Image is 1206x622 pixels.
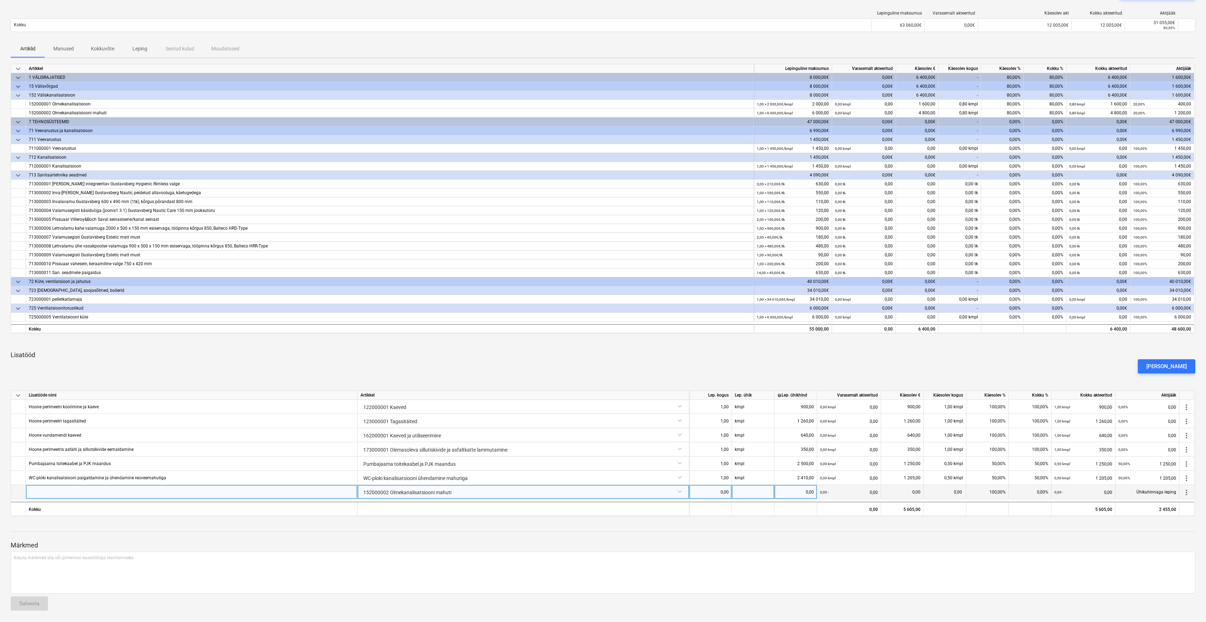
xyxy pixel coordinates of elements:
small: 0,00 kmpl [835,147,851,151]
div: 80,00% [1024,109,1066,118]
div: 0,00% [981,189,1024,197]
div: 712000001 Kanalisatsioon [29,162,751,171]
div: 0,00% [1024,189,1066,197]
span: keyboard_arrow_down [14,136,22,144]
div: 0,00€ [896,304,939,313]
span: more_vert [1182,403,1191,411]
div: Kokku akteeritud [1075,11,1122,16]
div: 0,00 [896,224,939,233]
div: 63 060,00€ [871,20,924,31]
div: 0,00€ [1066,126,1130,135]
span: keyboard_arrow_down [14,391,22,400]
div: 0,00 [896,268,939,277]
div: 1 450,00 [757,162,829,171]
div: 0,00% [981,313,1024,322]
div: 0,00 [896,180,939,189]
small: 0,80 kmpl [1069,111,1085,115]
div: 1 450,00€ [754,135,832,144]
div: 0,00€ [832,118,896,126]
div: Käesolev € [881,391,924,400]
small: 100,00% [1133,147,1147,151]
div: 1 600,00 [896,100,939,109]
small: 1,00 × 2 000,00€ / kmpl [757,102,793,106]
p: Kokku [14,22,26,28]
div: 50,00% [966,457,1009,471]
small: 1,00 × 1 450,00€ / kmpl [757,164,793,168]
div: 1,00 kmpl [924,400,966,414]
div: 1,00 kmpl [924,442,966,457]
div: 0,00% [1024,180,1066,189]
span: more_vert [1182,488,1191,497]
div: 1 600,00€ [1130,73,1194,82]
div: 0,00 tk [939,215,981,224]
div: 0,00 [896,144,939,153]
div: 0,00 kmpl [939,144,981,153]
div: 0,80 kmpl [939,109,981,118]
div: 0,00 [896,215,939,224]
span: more_vert [1182,460,1191,468]
small: 0,00 kmpl [835,164,851,168]
div: 34 010,00€ [1130,286,1194,295]
div: 1 200,00 [1133,109,1191,118]
div: Lepinguline maksumus [874,11,922,16]
div: - [939,91,981,100]
span: keyboard_arrow_down [14,65,22,73]
div: 4 090,00€ [1130,171,1194,180]
div: 6 400,00€ [1066,91,1130,100]
div: 0,00% [1024,242,1066,251]
div: 80,00% [981,73,1024,82]
div: Lep. kogus [689,391,732,400]
small: 1,00 × 1 450,00€ / kmpl [757,147,793,151]
div: 0,00% [981,286,1024,295]
div: 0,00% [1024,277,1066,286]
div: 0,00% [981,171,1024,180]
div: 0,00€ [896,277,939,286]
p: Kokkuvõte [91,45,114,53]
div: 0,00 [896,251,939,260]
div: 100,00% [966,400,1009,414]
div: 50,00% [966,471,1009,485]
div: 34 010,00€ [754,286,832,295]
div: 50,00% [1009,471,1052,485]
div: Käesolev kogus [924,391,966,400]
div: Artikkel [358,391,689,400]
div: 1,00 kmpl [924,428,966,442]
div: 0,00% [1024,118,1066,126]
div: 1 450,00€ [754,153,832,162]
div: 0,00€ [832,135,896,144]
span: more_vert [1182,417,1191,426]
div: 0,00% [981,215,1024,224]
div: Kokku akteeritud [1052,391,1115,400]
div: 1 600,00€ [1130,91,1194,100]
div: 100,00% [966,442,1009,457]
div: 80,00% [981,91,1024,100]
span: keyboard_arrow_down [14,153,22,162]
div: 0,00% [1024,295,1066,304]
div: 0,00€ [896,135,939,144]
div: 0,00% [1009,485,1052,499]
div: Kokku % [1024,64,1066,73]
div: 47 000,00€ [1130,118,1194,126]
p: Artiklid [19,45,36,53]
div: 8 000,00€ [754,73,832,82]
div: 1 450,00€ [1130,135,1194,144]
div: 0,00 [835,109,893,118]
div: Käesolev % [966,391,1009,400]
div: 0,00% [1024,224,1066,233]
div: 0,00 [835,162,893,171]
div: 6 400,00€ [896,82,939,91]
div: 0,00 [1069,180,1127,189]
div: 100,00% [966,485,1009,499]
div: 0,00% [981,295,1024,304]
div: 1 450,00 [757,144,829,153]
div: 0,00% [981,251,1024,260]
div: Lisatööde nimi [26,391,358,400]
div: Kokku akteeritud [1066,64,1130,73]
small: 0,00 kmpl [835,102,851,106]
div: 0,00 tk [939,251,981,260]
div: Kokku [26,502,358,516]
div: 6 400,00€ [896,73,939,82]
div: 0,00€ [896,126,939,135]
div: 100,00% [1009,428,1052,442]
div: 630,00 [757,180,829,189]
